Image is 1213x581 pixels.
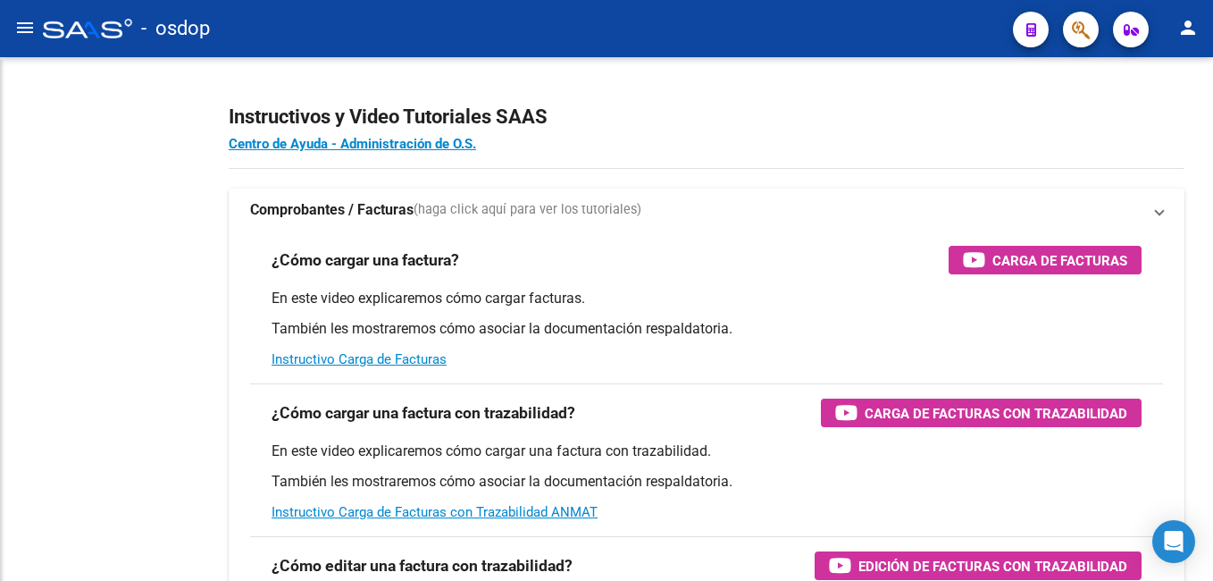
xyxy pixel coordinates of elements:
[815,552,1142,580] button: Edición de Facturas con Trazabilidad
[272,504,598,520] a: Instructivo Carga de Facturas con Trazabilidad ANMAT
[272,319,1142,339] p: También les mostraremos cómo asociar la documentación respaldatoria.
[272,289,1142,308] p: En este video explicaremos cómo cargar facturas.
[272,248,459,273] h3: ¿Cómo cargar una factura?
[250,200,414,220] strong: Comprobantes / Facturas
[272,553,573,578] h3: ¿Cómo editar una factura con trazabilidad?
[272,400,575,425] h3: ¿Cómo cargar una factura con trazabilidad?
[1152,520,1195,563] div: Open Intercom Messenger
[229,189,1184,232] mat-expansion-panel-header: Comprobantes / Facturas(haga click aquí para ver los tutoriales)
[992,249,1127,272] span: Carga de Facturas
[272,442,1142,461] p: En este video explicaremos cómo cargar una factura con trazabilidad.
[14,17,36,38] mat-icon: menu
[1177,17,1199,38] mat-icon: person
[272,472,1142,492] p: También les mostraremos cómo asociar la documentación respaldatoria.
[821,399,1142,427] button: Carga de Facturas con Trazabilidad
[949,246,1142,274] button: Carga de Facturas
[229,136,476,152] a: Centro de Ayuda - Administración de O.S.
[414,200,641,220] span: (haga click aquí para ver los tutoriales)
[229,100,1184,134] h2: Instructivos y Video Tutoriales SAAS
[272,351,447,367] a: Instructivo Carga de Facturas
[865,402,1127,425] span: Carga de Facturas con Trazabilidad
[141,9,210,48] span: - osdop
[858,555,1127,577] span: Edición de Facturas con Trazabilidad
